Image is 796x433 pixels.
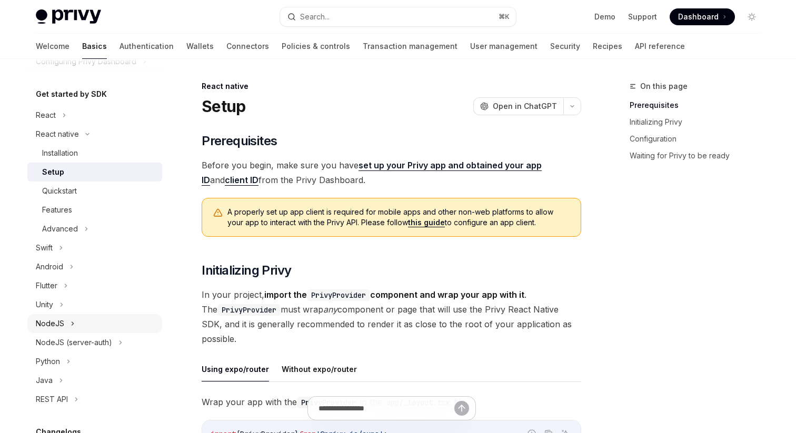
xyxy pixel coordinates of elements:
[319,397,454,420] input: Ask a question...
[202,133,277,149] span: Prerequisites
[307,289,370,301] code: PrivyProvider
[82,34,107,59] a: Basics
[202,160,542,186] a: set up your Privy app and obtained your app ID
[42,166,64,178] div: Setup
[282,357,357,381] button: Without expo/router
[213,208,223,218] svg: Warning
[27,276,162,295] button: Flutter
[630,147,769,164] a: Waiting for Privy to be ready
[473,97,563,115] button: Open in ChatGPT
[493,101,557,112] span: Open in ChatGPT
[36,355,60,368] div: Python
[36,279,57,292] div: Flutter
[628,12,657,22] a: Support
[323,304,337,315] em: any
[670,8,735,25] a: Dashboard
[202,81,581,92] div: React native
[36,336,112,349] div: NodeJS (server-auth)
[36,260,63,273] div: Android
[36,88,107,100] h5: Get started by SDK
[300,11,330,23] div: Search...
[27,163,162,182] a: Setup
[408,218,445,227] a: this guide
[217,304,281,316] code: PrivyProvider
[202,287,581,346] span: In your project, . The must wrap component or page that will use the Privy React Native SDK, and ...
[36,34,69,59] a: Welcome
[499,13,510,21] span: ⌘ K
[27,144,162,163] a: Installation
[202,97,245,116] h1: Setup
[27,390,162,409] button: REST API
[27,371,162,390] button: Java
[630,114,769,130] a: Initializing Privy
[36,393,68,406] div: REST API
[550,34,580,59] a: Security
[36,298,53,311] div: Unity
[36,128,79,140] div: React native
[227,207,570,228] span: A properly set up app client is required for mobile apps and other non-web platforms to allow you...
[36,109,56,122] div: React
[264,289,524,300] strong: import the component and wrap your app with it
[454,401,469,416] button: Send message
[282,34,350,59] a: Policies & controls
[186,34,214,59] a: Wallets
[27,352,162,371] button: Python
[594,12,615,22] a: Demo
[630,97,769,114] a: Prerequisites
[27,106,162,125] button: React
[36,9,101,24] img: light logo
[470,34,538,59] a: User management
[42,185,77,197] div: Quickstart
[678,12,719,22] span: Dashboard
[743,8,760,25] button: Toggle dark mode
[42,204,72,216] div: Features
[202,158,581,187] span: Before you begin, make sure you have and from the Privy Dashboard.
[363,34,457,59] a: Transaction management
[280,7,516,26] button: Search...⌘K
[202,262,291,279] span: Initializing Privy
[36,317,64,330] div: NodeJS
[640,80,688,93] span: On this page
[225,175,258,186] a: client ID
[36,241,53,254] div: Swift
[27,125,162,144] button: React native
[27,314,162,333] button: NodeJS
[202,357,269,381] button: Using expo/router
[27,182,162,200] a: Quickstart
[42,147,78,159] div: Installation
[27,238,162,257] button: Swift
[42,223,78,235] div: Advanced
[635,34,685,59] a: API reference
[630,130,769,147] a: Configuration
[27,295,162,314] button: Unity
[27,219,162,238] button: Advanced
[593,34,622,59] a: Recipes
[120,34,174,59] a: Authentication
[226,34,269,59] a: Connectors
[27,333,162,352] button: NodeJS (server-auth)
[36,374,53,387] div: Java
[27,257,162,276] button: Android
[27,200,162,219] a: Features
